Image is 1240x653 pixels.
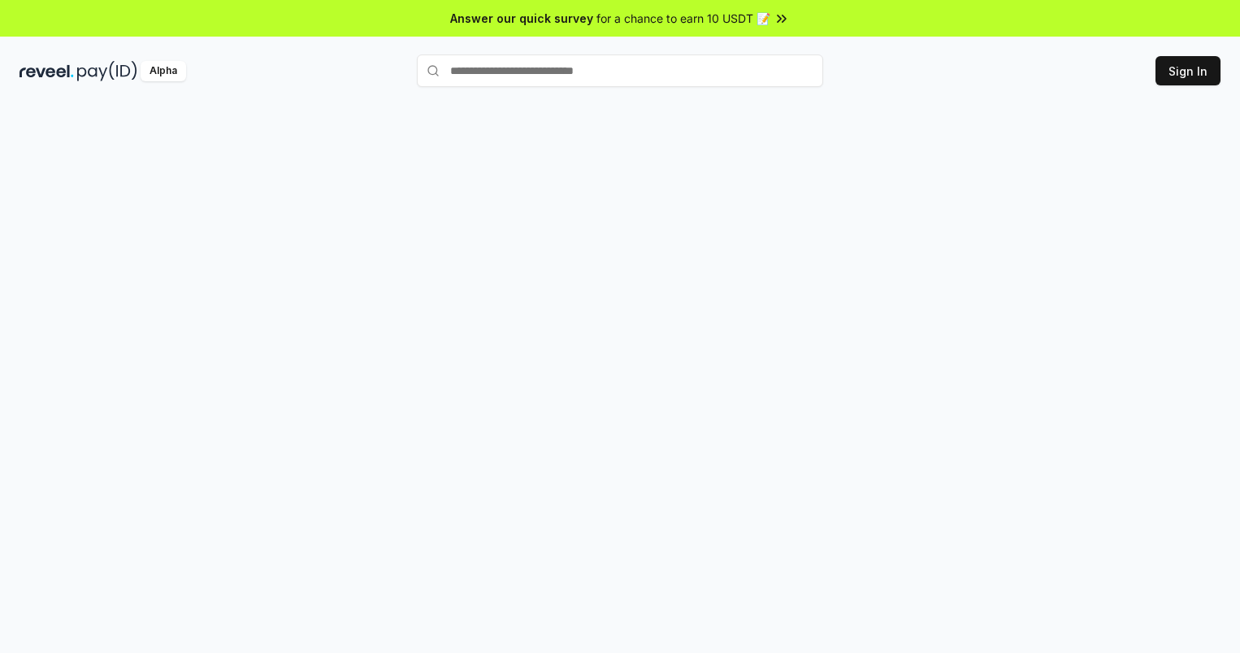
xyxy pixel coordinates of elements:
div: Alpha [141,61,186,81]
span: for a chance to earn 10 USDT 📝 [596,10,770,27]
span: Answer our quick survey [450,10,593,27]
img: reveel_dark [20,61,74,81]
button: Sign In [1155,56,1220,85]
img: pay_id [77,61,137,81]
